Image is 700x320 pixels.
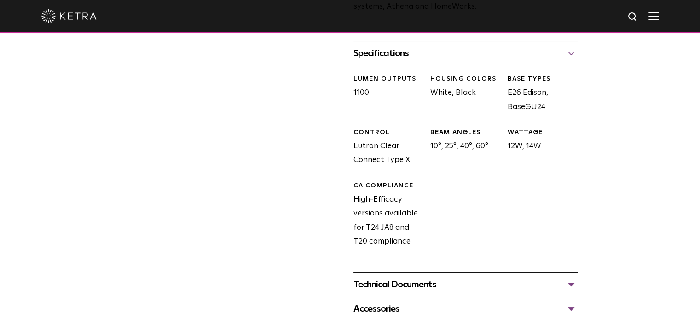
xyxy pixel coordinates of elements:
img: Hamburger%20Nav.svg [648,12,659,20]
div: White, Black [423,75,500,114]
div: Specifications [353,46,578,61]
div: 12W, 14W [500,128,577,168]
div: WATTAGE [507,128,577,137]
div: E26 Edison, BaseGU24 [500,75,577,114]
div: LUMEN OUTPUTS [353,75,423,84]
div: HOUSING COLORS [430,75,500,84]
div: 10°, 25°, 40°, 60° [423,128,500,168]
div: CONTROL [353,128,423,137]
div: 1100 [347,75,423,114]
div: BASE TYPES [507,75,577,84]
img: ketra-logo-2019-white [41,9,97,23]
div: CA Compliance [353,181,423,191]
div: Technical Documents [353,277,578,292]
div: Accessories [353,302,578,316]
img: search icon [627,12,639,23]
div: High-Efficacy versions available for T24 JA8 and T20 compliance [347,181,423,249]
div: BEAM ANGLES [430,128,500,137]
div: Lutron Clear Connect Type X [347,128,423,168]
